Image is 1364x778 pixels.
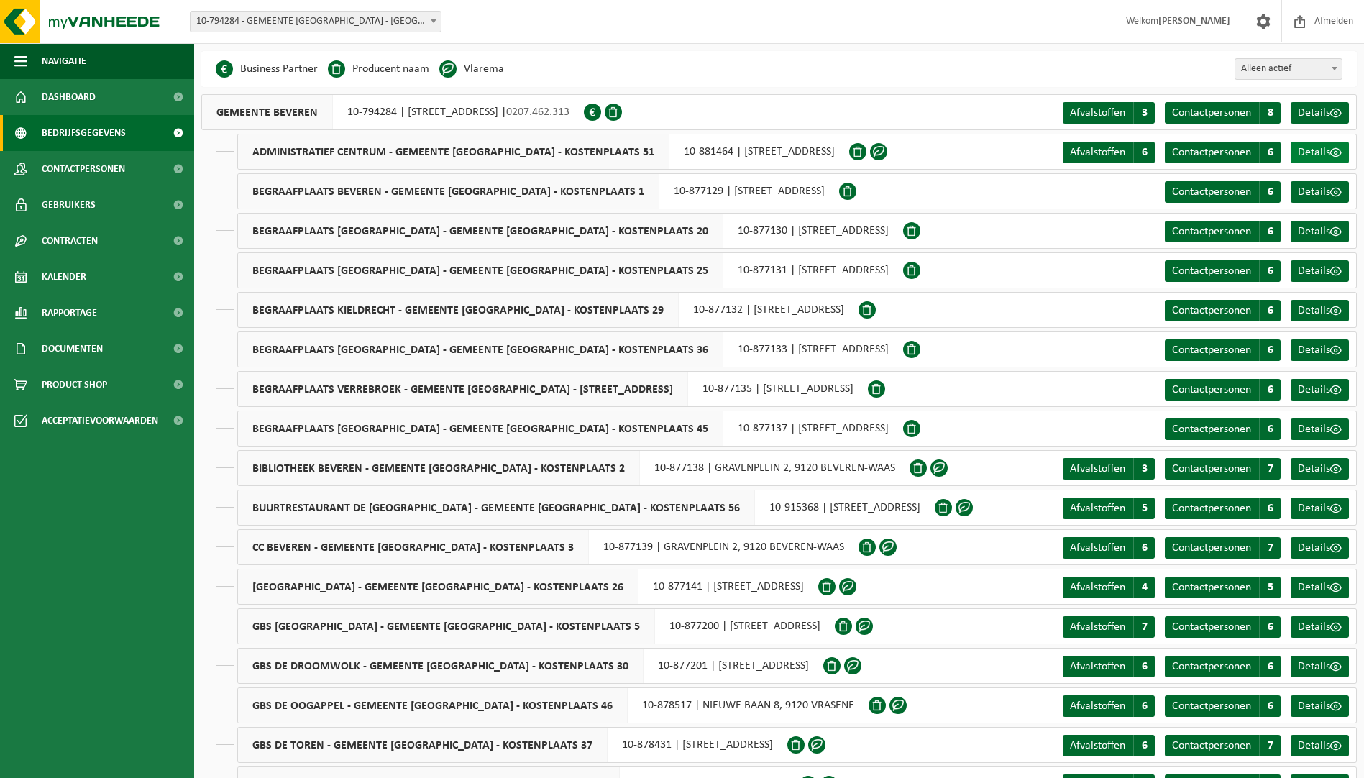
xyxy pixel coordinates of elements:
[1172,621,1251,633] span: Contactpersonen
[238,293,679,327] span: BEGRAAFPLAATS KIELDRECHT - GEMEENTE [GEOGRAPHIC_DATA] - KOSTENPLAATS 29
[42,367,107,403] span: Product Shop
[237,490,935,526] div: 10-915368 | [STREET_ADDRESS]
[1291,537,1349,559] a: Details
[1291,458,1349,480] a: Details
[1133,695,1155,717] span: 6
[506,106,569,118] span: 0207.462.313
[1172,740,1251,751] span: Contactpersonen
[1070,740,1125,751] span: Afvalstoffen
[1165,102,1281,124] a: Contactpersonen 8
[1259,498,1281,519] span: 6
[1291,181,1349,203] a: Details
[238,214,723,248] span: BEGRAAFPLAATS [GEOGRAPHIC_DATA] - GEMEENTE [GEOGRAPHIC_DATA] - KOSTENPLAATS 20
[1259,221,1281,242] span: 6
[42,403,158,439] span: Acceptatievoorwaarden
[237,450,910,486] div: 10-877138 | GRAVENPLEIN 2, 9120 BEVEREN-WAAS
[328,58,429,80] li: Producent naam
[1291,695,1349,717] a: Details
[1298,661,1330,672] span: Details
[42,295,97,331] span: Rapportage
[238,372,688,406] span: BEGRAAFPLAATS VERREBROEK - GEMEENTE [GEOGRAPHIC_DATA] - [STREET_ADDRESS]
[1172,582,1251,593] span: Contactpersonen
[1070,107,1125,119] span: Afvalstoffen
[1165,300,1281,321] a: Contactpersonen 6
[42,223,98,259] span: Contracten
[1298,265,1330,277] span: Details
[1063,577,1155,598] a: Afvalstoffen 4
[1165,735,1281,756] a: Contactpersonen 7
[1165,498,1281,519] a: Contactpersonen 6
[1259,656,1281,677] span: 6
[1259,735,1281,756] span: 7
[237,529,859,565] div: 10-877139 | GRAVENPLEIN 2, 9120 BEVEREN-WAAS
[237,173,839,209] div: 10-877129 | [STREET_ADDRESS]
[42,79,96,115] span: Dashboard
[216,58,318,80] li: Business Partner
[1291,498,1349,519] a: Details
[190,11,441,32] span: 10-794284 - GEMEENTE BEVEREN - BEVEREN-WAAS
[237,331,903,367] div: 10-877133 | [STREET_ADDRESS]
[1063,142,1155,163] a: Afvalstoffen 6
[1259,577,1281,598] span: 5
[1172,503,1251,514] span: Contactpersonen
[238,649,644,683] span: GBS DE DROOMWOLK - GEMEENTE [GEOGRAPHIC_DATA] - KOSTENPLAATS 30
[1259,300,1281,321] span: 6
[1259,339,1281,361] span: 6
[42,259,86,295] span: Kalender
[1133,142,1155,163] span: 6
[1070,700,1125,712] span: Afvalstoffen
[1172,265,1251,277] span: Contactpersonen
[1259,260,1281,282] span: 6
[237,292,859,328] div: 10-877132 | [STREET_ADDRESS]
[1172,344,1251,356] span: Contactpersonen
[1259,695,1281,717] span: 6
[1235,58,1342,80] span: Alleen actief
[1298,305,1330,316] span: Details
[238,134,669,169] span: ADMINISTRATIEF CENTRUM - GEMEENTE [GEOGRAPHIC_DATA] - KOSTENPLAATS 51
[1172,186,1251,198] span: Contactpersonen
[1172,542,1251,554] span: Contactpersonen
[1172,107,1251,119] span: Contactpersonen
[1259,458,1281,480] span: 7
[42,331,103,367] span: Documenten
[237,371,868,407] div: 10-877135 | [STREET_ADDRESS]
[1298,226,1330,237] span: Details
[1165,339,1281,361] a: Contactpersonen 6
[1063,735,1155,756] a: Afvalstoffen 6
[238,253,723,288] span: BEGRAAFPLAATS [GEOGRAPHIC_DATA] - GEMEENTE [GEOGRAPHIC_DATA] - KOSTENPLAATS 25
[1298,503,1330,514] span: Details
[1259,379,1281,401] span: 6
[238,332,723,367] span: BEGRAAFPLAATS [GEOGRAPHIC_DATA] - GEMEENTE [GEOGRAPHIC_DATA] - KOSTENPLAATS 36
[237,727,787,763] div: 10-878431 | [STREET_ADDRESS]
[238,530,589,564] span: CC BEVEREN - GEMEENTE [GEOGRAPHIC_DATA] - KOSTENPLAATS 3
[1063,498,1155,519] a: Afvalstoffen 5
[1298,344,1330,356] span: Details
[1298,147,1330,158] span: Details
[1172,305,1251,316] span: Contactpersonen
[1291,418,1349,440] a: Details
[1063,656,1155,677] a: Afvalstoffen 6
[1133,102,1155,124] span: 3
[1133,577,1155,598] span: 4
[1291,260,1349,282] a: Details
[202,95,333,129] span: GEMEENTE BEVEREN
[237,411,903,447] div: 10-877137 | [STREET_ADDRESS]
[1070,463,1125,475] span: Afvalstoffen
[1165,577,1281,598] a: Contactpersonen 5
[1172,384,1251,395] span: Contactpersonen
[1298,542,1330,554] span: Details
[1298,107,1330,119] span: Details
[237,687,869,723] div: 10-878517 | NIEUWE BAAN 8, 9120 VRASENE
[238,728,608,762] span: GBS DE TOREN - GEMEENTE [GEOGRAPHIC_DATA] - KOSTENPLAATS 37
[191,12,441,32] span: 10-794284 - GEMEENTE BEVEREN - BEVEREN-WAAS
[1070,147,1125,158] span: Afvalstoffen
[1298,186,1330,198] span: Details
[1070,621,1125,633] span: Afvalstoffen
[1070,582,1125,593] span: Afvalstoffen
[1063,695,1155,717] a: Afvalstoffen 6
[1259,142,1281,163] span: 6
[1158,16,1230,27] strong: [PERSON_NAME]
[1298,582,1330,593] span: Details
[1165,656,1281,677] a: Contactpersonen 6
[1172,147,1251,158] span: Contactpersonen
